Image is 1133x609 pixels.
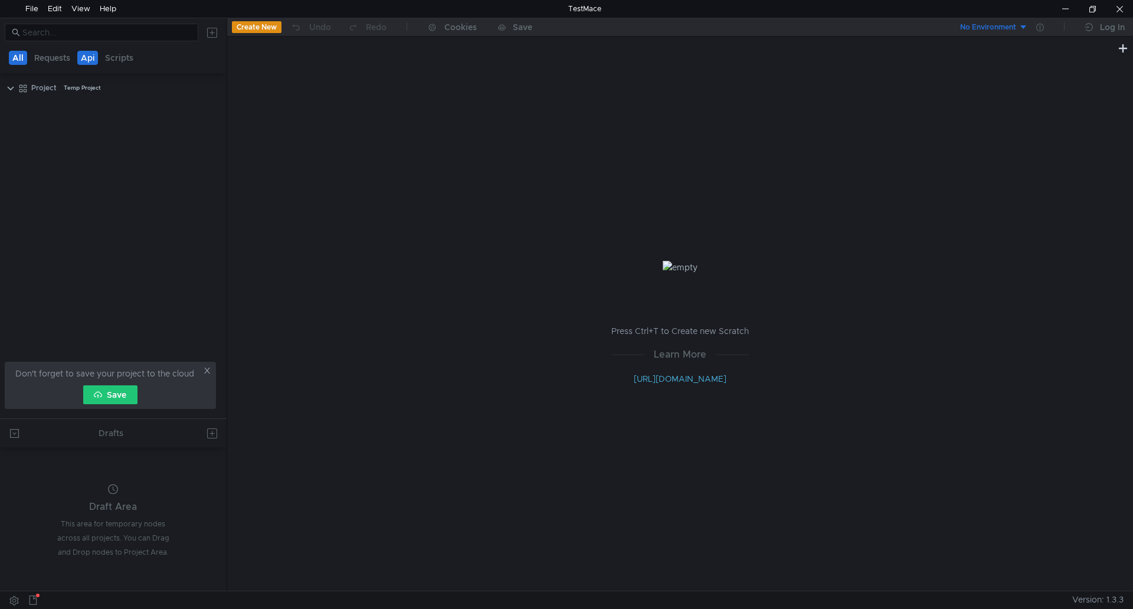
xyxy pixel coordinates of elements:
button: Scripts [101,51,137,65]
div: Save [513,23,532,31]
div: Cookies [444,20,477,34]
div: Drafts [99,426,123,440]
div: Redo [366,20,387,34]
div: Temp Project [64,79,101,97]
div: Project [31,79,57,97]
span: Learn More [644,347,716,362]
div: Log In [1100,20,1125,34]
button: Api [77,51,98,65]
input: Search... [22,26,191,39]
button: Requests [31,51,74,65]
button: Create New [232,21,281,33]
img: empty [663,261,698,274]
span: Version: 1.3.3 [1072,591,1124,608]
div: Undo [309,20,331,34]
p: Press Ctrl+T to Create new Scratch [611,324,749,338]
button: Redo [339,18,395,36]
div: No Environment [960,22,1016,33]
button: Undo [281,18,339,36]
button: Save [83,385,137,404]
span: Don't forget to save your project to the cloud [15,366,194,381]
button: All [9,51,27,65]
a: [URL][DOMAIN_NAME] [634,374,726,384]
button: No Environment [946,18,1028,37]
